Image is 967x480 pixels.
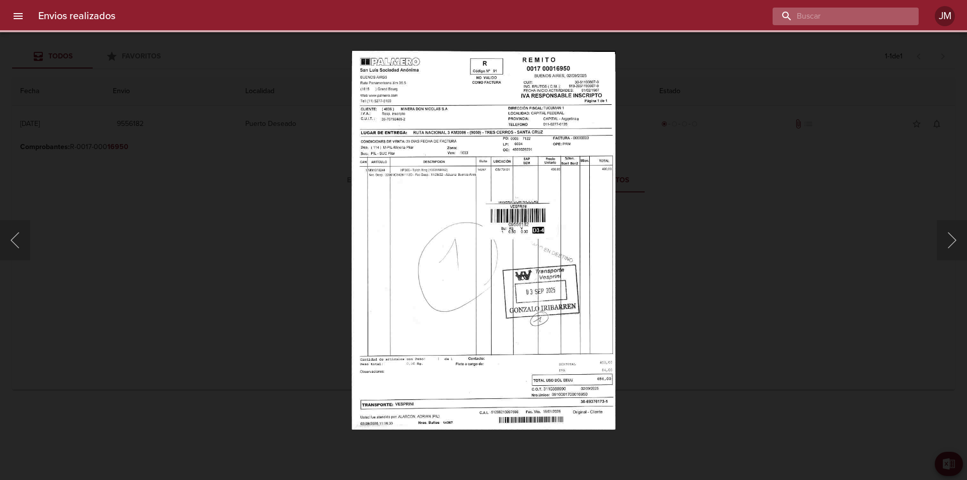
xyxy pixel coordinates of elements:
h6: Envios realizados [38,8,115,24]
button: menu [6,4,30,28]
div: JM [935,6,955,26]
img: Image [352,50,615,430]
button: Siguiente [937,220,967,260]
input: buscar [773,8,902,25]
